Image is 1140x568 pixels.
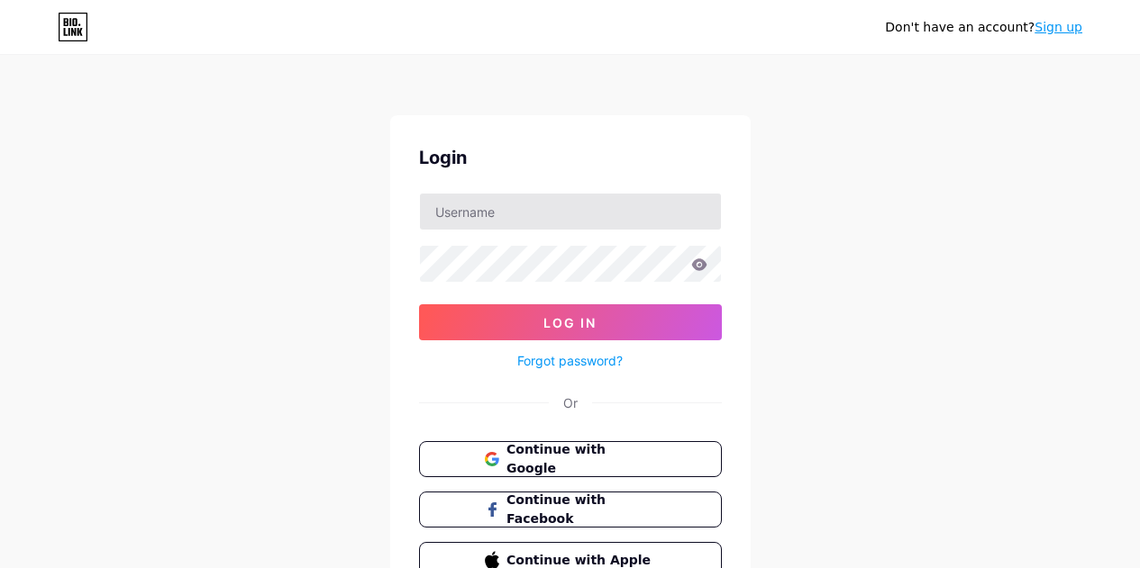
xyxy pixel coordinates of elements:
[419,304,722,340] button: Log In
[563,393,578,412] div: Or
[885,18,1082,37] div: Don't have an account?
[419,144,722,171] div: Login
[517,351,623,370] a: Forgot password?
[419,441,722,477] button: Continue with Google
[506,440,655,478] span: Continue with Google
[543,315,597,330] span: Log In
[420,194,721,230] input: Username
[419,491,722,527] button: Continue with Facebook
[1035,20,1082,34] a: Sign up
[506,491,655,528] span: Continue with Facebook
